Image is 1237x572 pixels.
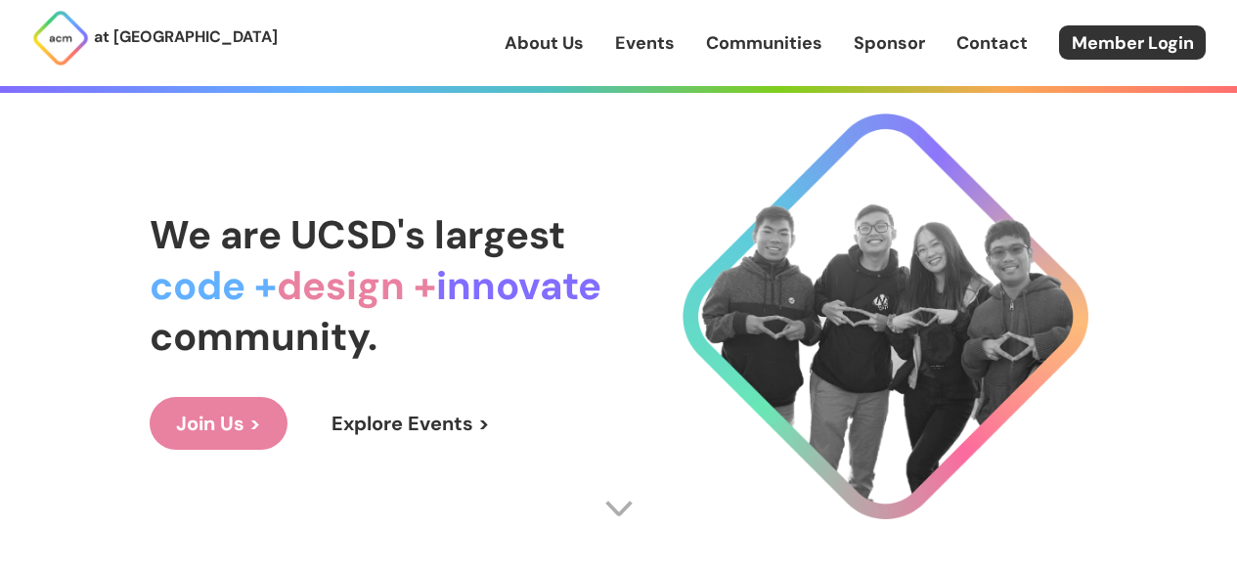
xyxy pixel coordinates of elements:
a: About Us [505,30,584,56]
a: at [GEOGRAPHIC_DATA] [31,9,278,67]
a: Contact [956,30,1028,56]
span: innovate [436,260,601,311]
span: code + [150,260,277,311]
a: Member Login [1059,25,1206,60]
span: design + [277,260,436,311]
p: at [GEOGRAPHIC_DATA] [94,24,278,50]
img: Cool Logo [683,113,1088,519]
a: Events [615,30,675,56]
img: ACM Logo [31,9,90,67]
a: Sponsor [854,30,925,56]
span: We are UCSD's largest [150,209,565,260]
a: Join Us > [150,397,287,450]
span: community. [150,311,377,362]
a: Communities [706,30,822,56]
a: Explore Events > [305,397,516,450]
img: Scroll Arrow [604,494,634,523]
